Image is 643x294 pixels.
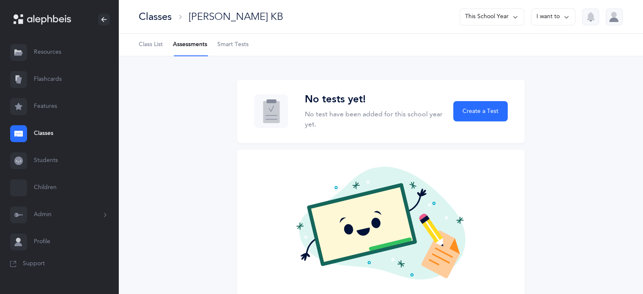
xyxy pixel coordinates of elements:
p: No test have been added for this school year yet. [305,109,443,129]
span: Smart Tests [217,41,249,49]
span: Create a Test [462,107,498,116]
div: Classes [139,10,172,24]
span: Support [23,260,45,268]
h3: No tests yet! [305,93,443,106]
button: This School Year [460,8,524,25]
span: Class List [139,41,163,49]
button: I want to [531,8,575,25]
button: Create a Test [453,101,507,121]
div: [PERSON_NAME] KB [189,10,283,24]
